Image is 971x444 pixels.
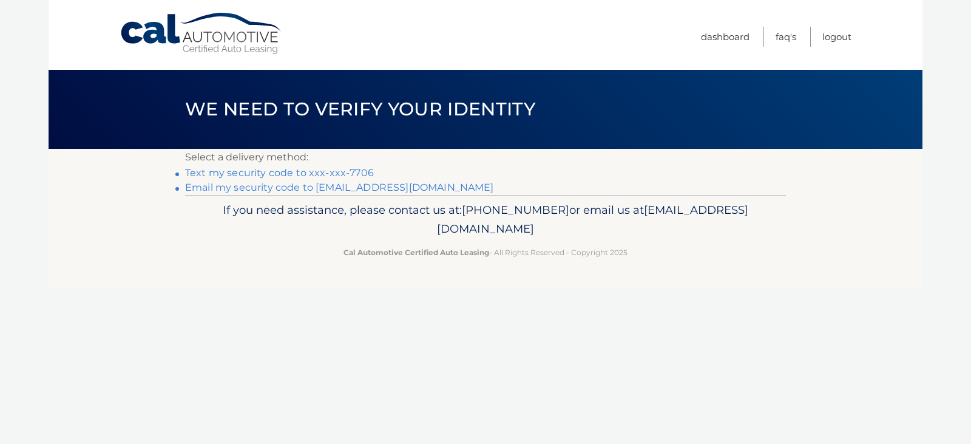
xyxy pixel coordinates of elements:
a: Text my security code to xxx-xxx-7706 [185,167,374,179]
a: FAQ's [776,27,796,47]
span: We need to verify your identity [185,98,535,120]
strong: Cal Automotive Certified Auto Leasing [343,248,489,257]
span: [PHONE_NUMBER] [462,203,569,217]
p: Select a delivery method: [185,149,786,166]
a: Logout [822,27,851,47]
p: If you need assistance, please contact us at: or email us at [193,200,778,239]
a: Email my security code to [EMAIL_ADDRESS][DOMAIN_NAME] [185,182,494,193]
a: Cal Automotive [120,12,283,55]
p: - All Rights Reserved - Copyright 2025 [193,246,778,259]
a: Dashboard [701,27,749,47]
